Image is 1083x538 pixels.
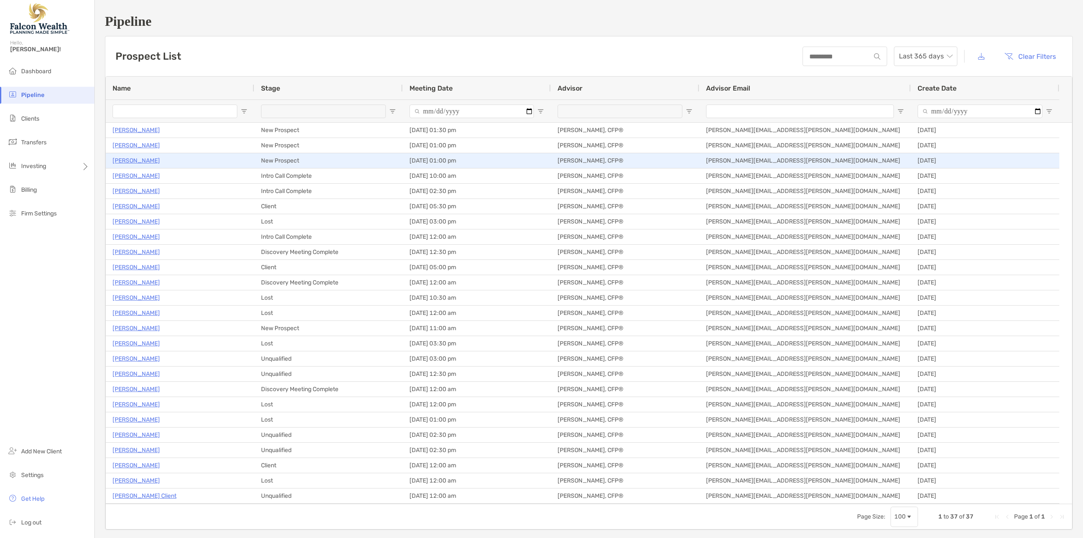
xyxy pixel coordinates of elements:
div: [PERSON_NAME][EMAIL_ADDRESS][PERSON_NAME][DOMAIN_NAME] [699,458,911,473]
p: [PERSON_NAME] [113,323,160,334]
div: Lost [254,214,403,229]
div: [PERSON_NAME], CFP® [551,184,699,199]
div: Discovery Meeting Complete [254,275,403,290]
div: [DATE] [911,168,1059,183]
a: [PERSON_NAME] [113,292,160,303]
div: [DATE] 02:30 pm [403,428,551,442]
p: [PERSON_NAME] [113,232,160,242]
div: [DATE] 12:00 am [403,306,551,320]
a: [PERSON_NAME] [113,155,160,166]
div: [DATE] [911,351,1059,366]
div: [PERSON_NAME][EMAIL_ADDRESS][PERSON_NAME][DOMAIN_NAME] [699,138,911,153]
div: [PERSON_NAME], CFP® [551,306,699,320]
span: Advisor [558,84,583,92]
div: Page Size [891,507,918,527]
div: [DATE] [911,397,1059,412]
div: Unqualified [254,351,403,366]
div: [DATE] 05:30 pm [403,199,551,214]
div: [PERSON_NAME][EMAIL_ADDRESS][PERSON_NAME][DOMAIN_NAME] [699,443,911,458]
div: Client [254,458,403,473]
div: [DATE] 12:30 pm [403,367,551,381]
div: Next Page [1048,513,1055,520]
div: [DATE] 03:00 pm [403,214,551,229]
div: [DATE] [911,306,1059,320]
div: [DATE] 03:30 pm [403,336,551,351]
div: [DATE] 12:00 am [403,275,551,290]
button: Open Filter Menu [1046,108,1053,115]
div: [PERSON_NAME][EMAIL_ADDRESS][PERSON_NAME][DOMAIN_NAME] [699,245,911,259]
span: Page [1014,513,1028,520]
div: Lost [254,306,403,320]
div: [DATE] [911,229,1059,244]
span: of [959,513,965,520]
div: [PERSON_NAME], CFP® [551,123,699,138]
span: Log out [21,519,41,526]
div: Discovery Meeting Complete [254,245,403,259]
div: [PERSON_NAME][EMAIL_ADDRESS][PERSON_NAME][DOMAIN_NAME] [699,382,911,397]
p: [PERSON_NAME] [113,216,160,227]
p: [PERSON_NAME] [113,460,160,471]
span: Transfers [21,139,47,146]
img: investing icon [8,160,18,171]
div: [DATE] [911,443,1059,458]
div: [DATE] [911,382,1059,397]
div: Lost [254,412,403,427]
img: get-help icon [8,493,18,503]
p: [PERSON_NAME] [113,369,160,379]
p: [PERSON_NAME] [113,430,160,440]
img: settings icon [8,469,18,480]
div: Unqualified [254,443,403,458]
div: [DATE] [911,138,1059,153]
span: Settings [21,472,44,479]
a: [PERSON_NAME] [113,262,160,273]
span: Name [113,84,131,92]
img: firm-settings icon [8,208,18,218]
div: [DATE] 01:00 pm [403,138,551,153]
p: [PERSON_NAME] [113,125,160,135]
img: add_new_client icon [8,446,18,456]
span: 37 [966,513,973,520]
div: Lost [254,473,403,488]
button: Open Filter Menu [897,108,904,115]
p: [PERSON_NAME] [113,414,160,425]
a: [PERSON_NAME] [113,445,160,455]
span: 37 [950,513,958,520]
div: [PERSON_NAME], CFP® [551,336,699,351]
span: [PERSON_NAME]! [10,46,89,53]
a: [PERSON_NAME] [113,140,160,151]
button: Clear Filters [998,47,1062,66]
span: Get Help [21,495,44,502]
a: [PERSON_NAME] [113,475,160,486]
div: [DATE] [911,336,1059,351]
div: [PERSON_NAME], CFP® [551,443,699,458]
img: dashboard icon [8,66,18,76]
span: Investing [21,163,46,170]
p: [PERSON_NAME] Client [113,491,176,501]
div: [PERSON_NAME][EMAIL_ADDRESS][PERSON_NAME][DOMAIN_NAME] [699,214,911,229]
div: [DATE] [911,260,1059,275]
span: Firm Settings [21,210,57,217]
a: [PERSON_NAME] [113,338,160,349]
div: [PERSON_NAME], CFP® [551,153,699,168]
span: Add New Client [21,448,62,455]
p: [PERSON_NAME] [113,384,160,395]
span: Billing [21,186,37,193]
div: [PERSON_NAME], CFP® [551,199,699,214]
h1: Pipeline [105,14,1073,29]
div: [DATE] [911,290,1059,305]
a: [PERSON_NAME] [113,353,160,364]
div: [DATE] 02:30 pm [403,184,551,199]
a: [PERSON_NAME] [113,171,160,181]
a: [PERSON_NAME] [113,201,160,212]
div: [DATE] 10:00 am [403,168,551,183]
div: [PERSON_NAME][EMAIL_ADDRESS][PERSON_NAME][DOMAIN_NAME] [699,336,911,351]
img: logout icon [8,517,18,527]
input: Name Filter Input [113,105,237,118]
img: input icon [874,53,880,60]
